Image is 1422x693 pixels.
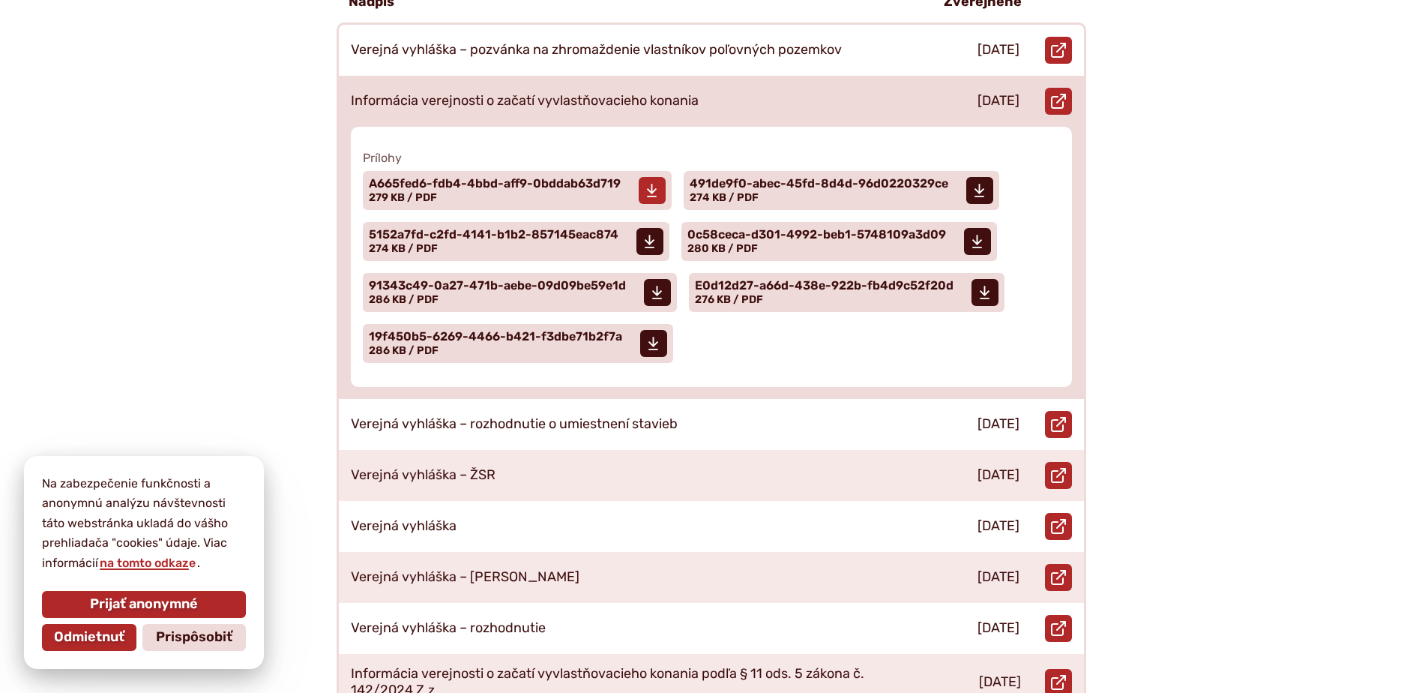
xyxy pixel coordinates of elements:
[979,674,1021,691] p: [DATE]
[351,93,699,109] p: Informácia verejnosti o začatí vyvlastňovacieho konania
[689,273,1004,312] a: E0d12d27-a66d-438e-922b-fb4d9c52f20d 276 KB / PDF
[351,620,546,637] p: Verejná vyhláška – rozhodnutie
[369,242,438,255] span: 274 KB / PDF
[363,151,1060,165] span: Prílohy
[684,171,999,210] a: 491de9f0-abec-45fd-8d4d-96d0220329ce 274 KB / PDF
[977,569,1019,586] p: [DATE]
[695,293,763,306] span: 276 KB / PDF
[977,620,1019,637] p: [DATE]
[351,467,495,484] p: Verejná vyhláška – ŽSR
[977,518,1019,535] p: [DATE]
[369,191,437,204] span: 279 KB / PDF
[687,229,946,241] span: 0c58ceca-d301-4992-beb1-5748109a3d09
[42,474,246,573] p: Na zabezpečenie funkčnosti a anonymnú analýzu návštevnosti táto webstránka ukladá do vášho prehli...
[369,344,439,357] span: 286 KB / PDF
[977,93,1019,109] p: [DATE]
[363,171,672,210] a: A665fed6-fdb4-4bbd-aff9-0bddab63d719 279 KB / PDF
[369,229,618,241] span: 5152a7fd-c2fd-4141-b1b2-857145eac874
[42,591,246,618] button: Prijať anonymné
[369,178,621,190] span: A665fed6-fdb4-4bbd-aff9-0bddab63d719
[369,280,626,292] span: 91343c49-0a27-471b-aebe-09d09be59e1d
[363,222,669,261] a: 5152a7fd-c2fd-4141-b1b2-857145eac874 274 KB / PDF
[351,569,579,586] p: Verejná vyhláška – [PERSON_NAME]
[687,242,758,255] span: 280 KB / PDF
[98,556,197,570] a: na tomto odkaze
[351,416,678,433] p: Verejná vyhláška – rozhodnutie o umiestnení stavieb
[54,629,124,646] span: Odmietnuť
[695,280,953,292] span: E0d12d27-a66d-438e-922b-fb4d9c52f20d
[42,624,136,651] button: Odmietnuť
[977,467,1019,484] p: [DATE]
[90,596,198,613] span: Prijať anonymné
[977,416,1019,433] p: [DATE]
[351,42,842,58] p: Verejná vyhláška – pozvánka na zhromaždenie vlastníkov poľovných pozemkov
[369,293,439,306] span: 286 KB / PDF
[369,331,622,343] span: 19f450b5-6269-4466-b421-f3dbe71b2f7a
[156,629,232,646] span: Prispôsobiť
[977,42,1019,58] p: [DATE]
[690,191,759,204] span: 274 KB / PDF
[363,273,677,312] a: 91343c49-0a27-471b-aebe-09d09be59e1d 286 KB / PDF
[363,324,673,363] a: 19f450b5-6269-4466-b421-f3dbe71b2f7a 286 KB / PDF
[142,624,246,651] button: Prispôsobiť
[351,518,457,535] p: Verejná vyhláška
[681,222,997,261] a: 0c58ceca-d301-4992-beb1-5748109a3d09 280 KB / PDF
[690,178,948,190] span: 491de9f0-abec-45fd-8d4d-96d0220329ce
